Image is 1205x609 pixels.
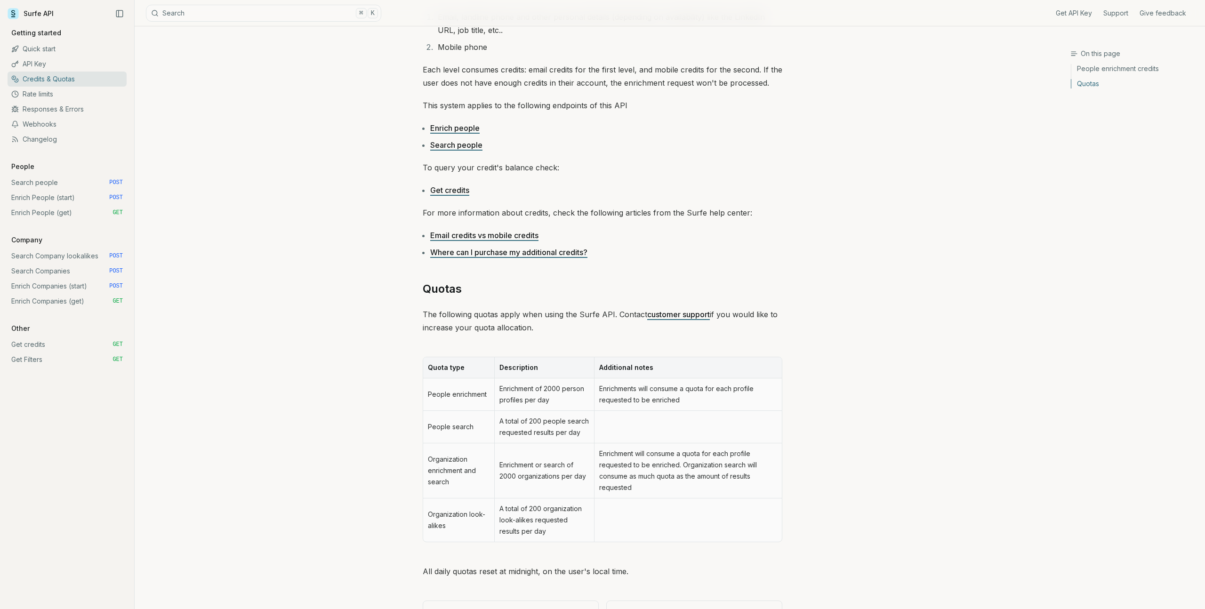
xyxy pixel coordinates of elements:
[112,297,123,305] span: GET
[112,209,123,216] span: GET
[112,7,127,21] button: Collapse Sidebar
[8,352,127,367] a: Get Filters GET
[368,8,378,18] kbd: K
[146,5,381,22] button: Search⌘K
[1056,8,1092,18] a: Get API Key
[8,87,127,102] a: Rate limits
[109,194,123,201] span: POST
[109,282,123,290] span: POST
[109,179,123,186] span: POST
[594,443,782,498] td: Enrichment will consume a quota for each profile requested to be enriched. Organization search wi...
[8,56,127,72] a: API Key
[8,264,127,279] a: Search Companies POST
[494,357,594,378] th: Description
[109,252,123,260] span: POST
[8,205,127,220] a: Enrich People (get) GET
[1140,8,1186,18] a: Give feedback
[423,565,782,578] p: All daily quotas reset at midnight, on the user's local time.
[8,324,33,333] p: Other
[8,294,127,309] a: Enrich Companies (get) GET
[494,378,594,411] td: Enrichment of 2000 person profiles per day
[430,140,482,150] a: Search people
[494,411,594,443] td: A total of 200 people search requested results per day
[423,308,782,334] p: The following quotas apply when using the Surfe API. Contact if you would like to increase your q...
[8,162,38,171] p: People
[8,102,127,117] a: Responses & Errors
[8,337,127,352] a: Get credits GET
[1071,76,1197,88] a: Quotas
[423,99,782,112] p: This system applies to the following endpoints of this API
[8,279,127,294] a: Enrich Companies (start) POST
[423,63,782,89] p: Each level consumes credits: email credits for the first level, and mobile credits for the second...
[8,7,54,21] a: Surfe API
[1103,8,1128,18] a: Support
[8,28,65,38] p: Getting started
[430,248,587,257] a: Where can I purchase my additional credits?
[8,190,127,205] a: Enrich People (start) POST
[8,235,46,245] p: Company
[8,132,127,147] a: Changelog
[430,231,538,240] a: Email credits vs mobile credits
[423,411,494,443] td: People search
[494,443,594,498] td: Enrichment or search of 2000 organizations per day
[594,357,782,378] th: Additional notes
[423,357,494,378] th: Quota type
[647,310,710,319] a: customer support
[435,40,782,54] li: Mobile phone
[112,341,123,348] span: GET
[1071,64,1197,76] a: People enrichment credits
[423,498,494,542] td: Organization look-alikes
[8,72,127,87] a: Credits & Quotas
[109,267,123,275] span: POST
[8,175,127,190] a: Search people POST
[112,356,123,363] span: GET
[423,378,494,411] td: People enrichment
[423,281,462,296] a: Quotas
[423,443,494,498] td: Organization enrichment and search
[423,206,782,219] p: For more information about credits, check the following articles from the Surfe help center:
[594,378,782,411] td: Enrichments will consume a quota for each profile requested to be enriched
[423,161,782,174] p: To query your credit's balance check:
[8,41,127,56] a: Quick start
[430,123,480,133] a: Enrich people
[430,185,469,195] a: Get credits
[1070,49,1197,58] h3: On this page
[8,117,127,132] a: Webhooks
[494,498,594,542] td: A total of 200 organization look-alikes requested results per day
[8,248,127,264] a: Search Company lookalikes POST
[356,8,366,18] kbd: ⌘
